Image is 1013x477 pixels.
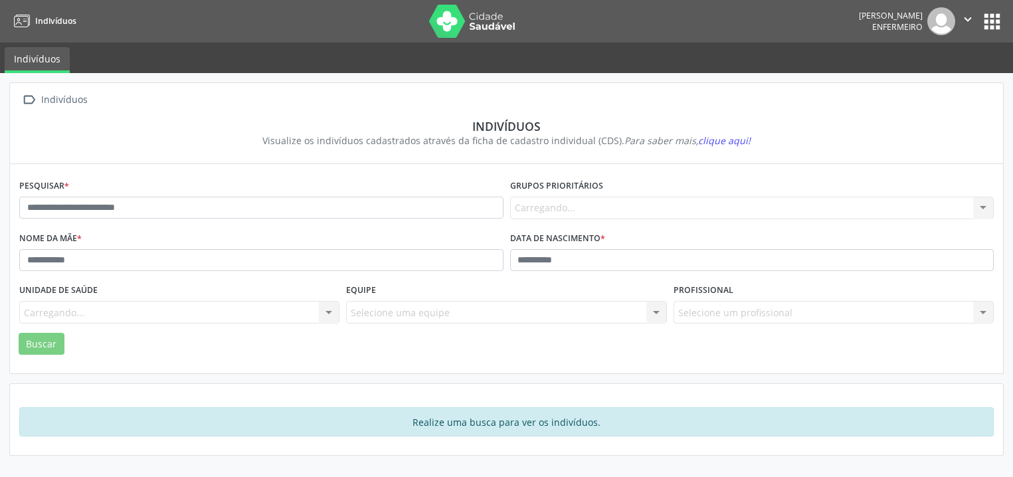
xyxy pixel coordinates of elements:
i: Para saber mais, [624,134,751,147]
button: Buscar [19,333,64,355]
label: Pesquisar [19,176,69,197]
div: Indivíduos [29,119,984,134]
i:  [19,90,39,110]
span: Indivíduos [35,15,76,27]
a:  Indivíduos [19,90,90,110]
label: Unidade de saúde [19,280,98,301]
a: Indivíduos [9,10,76,32]
label: Profissional [674,280,733,301]
label: Nome da mãe [19,229,82,249]
label: Data de nascimento [510,229,605,249]
button:  [955,7,980,35]
a: Indivíduos [5,47,70,73]
span: Enfermeiro [872,21,923,33]
div: Realize uma busca para ver os indivíduos. [19,407,994,436]
img: img [927,7,955,35]
div: Indivíduos [39,90,90,110]
label: Grupos prioritários [510,176,603,197]
button: apps [980,10,1004,33]
label: Equipe [346,280,376,301]
span: clique aqui! [698,134,751,147]
div: Visualize os indivíduos cadastrados através da ficha de cadastro individual (CDS). [29,134,984,147]
div: [PERSON_NAME] [859,10,923,21]
i:  [961,12,975,27]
